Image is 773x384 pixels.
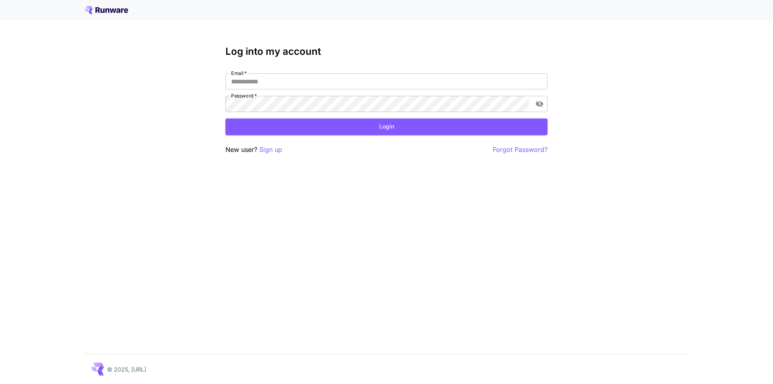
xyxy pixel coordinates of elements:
[107,365,146,374] p: © 2025, [URL]
[493,145,548,155] button: Forgot Password?
[225,46,548,57] h3: Log into my account
[231,92,257,99] label: Password
[225,145,282,155] p: New user?
[231,70,247,77] label: Email
[532,97,547,111] button: toggle password visibility
[259,145,282,155] button: Sign up
[225,118,548,135] button: Login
